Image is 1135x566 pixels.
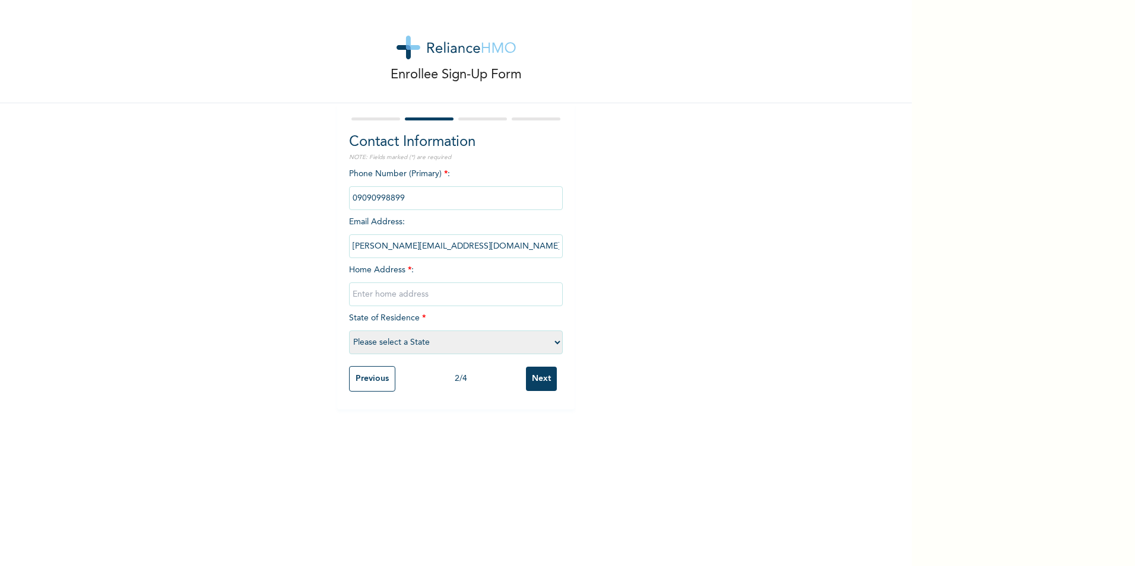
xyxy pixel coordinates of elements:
input: Previous [349,366,395,392]
h2: Contact Information [349,132,563,153]
p: Enrollee Sign-Up Form [391,65,522,85]
img: logo [397,36,516,59]
span: Email Address : [349,218,563,250]
span: State of Residence [349,314,563,346]
span: Phone Number (Primary) : [349,170,563,202]
span: Home Address : [349,266,563,298]
input: Enter Primary Phone Number [349,186,563,210]
input: Enter email Address [349,234,563,258]
div: 2 / 4 [395,373,526,385]
input: Enter home address [349,282,563,306]
p: NOTE: Fields marked (*) are required [349,153,563,162]
input: Next [526,367,557,391]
